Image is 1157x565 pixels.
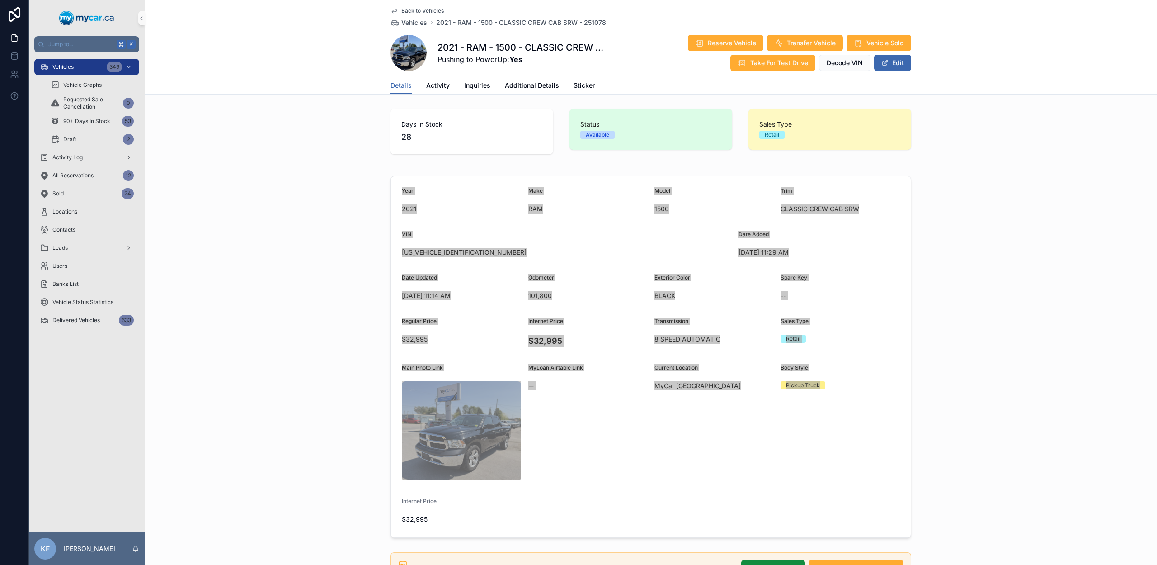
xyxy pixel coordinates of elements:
div: 53 [122,116,134,127]
img: uc [402,381,521,480]
span: [DATE] 11:29 AM [738,248,858,257]
span: Transmission [654,318,688,324]
span: Date Added [738,231,769,237]
span: Odometer [528,274,554,281]
span: $32,995 [402,515,521,524]
a: Users [34,258,139,274]
a: Details [390,77,412,95]
span: Internet Price [528,318,563,324]
div: Available [586,131,609,139]
span: -- [528,381,534,390]
span: Current Location [654,364,698,371]
span: Exterior Color [654,274,690,281]
span: RAM [528,204,648,214]
a: All Reservations12 [34,167,139,184]
span: Vehicle Status Statistics [52,299,113,306]
p: [PERSON_NAME] [63,544,115,553]
span: Vehicle Graphs [63,81,102,89]
span: $32,995 [402,335,521,344]
span: 1500 [654,204,773,214]
span: Sales Type [759,120,900,129]
a: Draft2 [45,131,139,147]
h4: $32,995 [528,335,648,347]
button: Decode VIN [819,55,870,71]
span: Jump to... [48,41,113,48]
span: Body Style [781,364,808,371]
span: -- [781,291,786,300]
span: Banks List [52,280,79,288]
a: Vehicles [390,18,427,27]
span: 2021 [402,204,521,214]
span: Inquiries [464,81,490,90]
a: Locations [34,204,139,220]
span: CLASSIC CREW CAB SRW [781,204,900,214]
a: Activity Log [34,149,139,166]
a: Leads [34,240,139,256]
a: Delivered Vehicles633 [34,312,139,328]
div: Retail [786,335,800,343]
span: Main Photo Link [402,364,443,371]
button: Reserve Vehicle [688,35,763,51]
a: 2021 - RAM - 1500 - CLASSIC CREW CAB SRW - 251078 [436,18,606,27]
span: Internet Price [402,498,437,504]
span: Date Updated [402,274,437,281]
span: Sticker [574,81,595,90]
span: Make [528,187,543,194]
div: 349 [107,62,122,72]
span: Locations [52,208,77,215]
span: Vehicles [52,63,74,71]
span: Sales Type [781,318,809,324]
span: Take For Test Drive [750,58,808,67]
a: Vehicles349 [34,59,139,75]
span: K [127,41,135,48]
span: Regular Price [402,318,437,324]
div: Retail [765,131,779,139]
span: Status [580,120,721,129]
span: VIN [402,231,411,237]
div: 633 [119,315,134,326]
a: Inquiries [464,77,490,95]
a: Back to Vehicles [390,7,444,14]
button: Edit [874,55,911,71]
span: MyLoan Airtable Link [528,364,583,371]
span: Spare Key [781,274,807,281]
span: 8 SPEED AUTOMATIC [654,335,773,344]
div: Pickup Truck [786,381,820,389]
a: Requested Sale Cancellation0 [45,95,139,111]
span: Year [402,187,414,194]
a: Sold24 [34,185,139,202]
div: 0 [123,98,134,109]
span: Requested Sale Cancellation [63,96,119,110]
a: Vehicle Graphs [45,77,139,93]
a: Contacts [34,222,139,238]
span: Back to Vehicles [401,7,444,14]
span: Leads [52,244,68,252]
h1: 2021 - RAM - 1500 - CLASSIC CREW CAB SRW - 251078 [437,41,610,54]
button: Transfer Vehicle [767,35,843,51]
button: Take For Test Drive [730,55,815,71]
span: 101,800 [528,291,648,300]
a: Sticker [574,77,595,95]
span: 28 [401,131,542,143]
a: Banks List [34,276,139,292]
div: 2 [123,134,134,145]
a: MyCar [GEOGRAPHIC_DATA] [654,381,741,390]
span: 90+ Days In Stock [63,118,110,125]
span: Details [390,81,412,90]
img: App logo [59,11,114,25]
span: Vehicles [401,18,427,27]
button: Vehicle Sold [847,35,911,51]
span: Sold [52,190,64,197]
a: Activity [426,77,450,95]
span: Transfer Vehicle [787,38,836,47]
span: All Reservations [52,172,94,179]
span: Decode VIN [827,58,863,67]
span: Additional Details [505,81,559,90]
span: [US_VEHICLE_IDENTIFICATION_NUMBER] [402,248,731,257]
div: 24 [122,188,134,199]
span: Days In Stock [401,120,542,129]
a: 90+ Days In Stock53 [45,113,139,129]
span: Model [654,187,670,194]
